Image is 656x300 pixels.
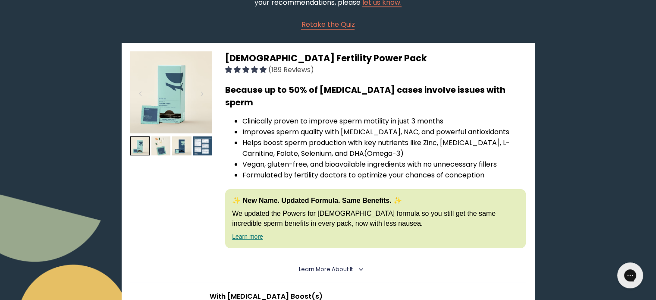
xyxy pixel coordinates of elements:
[242,170,526,180] li: Formulated by fertility doctors to optimize your chances of conception
[301,19,355,29] span: Retake the Quiz
[130,51,212,133] img: thumbnail image
[268,65,314,75] span: (189 Reviews)
[130,136,150,156] img: thumbnail image
[299,265,353,273] span: Learn More About it
[242,137,526,159] li: Helps boost sperm production with key nutrients like Zinc, [MEDICAL_DATA], L-Carnitine, Folate, S...
[355,267,363,272] i: <
[232,197,402,204] strong: ✨ New Name. Updated Formula. Same Benefits. ✨
[232,233,263,240] a: Learn more
[193,136,213,156] img: thumbnail image
[225,52,427,64] span: [DEMOGRAPHIC_DATA] Fertility Power Pack
[225,65,268,75] span: 4.94 stars
[242,126,526,137] li: Improves sperm quality with [MEDICAL_DATA], NAC, and powerful antioxidants
[232,209,519,228] p: We updated the Powers for [DEMOGRAPHIC_DATA] formula so you still get the same incredible sperm b...
[225,84,526,109] h3: Because up to 50% of [MEDICAL_DATA] cases involve issues with sperm
[242,159,526,170] li: Vegan, gluten-free, and bioavailable ingredients with no unnecessary fillers
[242,116,526,126] li: Clinically proven to improve sperm motility in just 3 months
[151,136,171,156] img: thumbnail image
[301,19,355,30] a: Retake the Quiz
[299,265,357,273] summary: Learn More About it <
[613,259,647,291] iframe: Gorgias live chat messenger
[172,136,191,156] img: thumbnail image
